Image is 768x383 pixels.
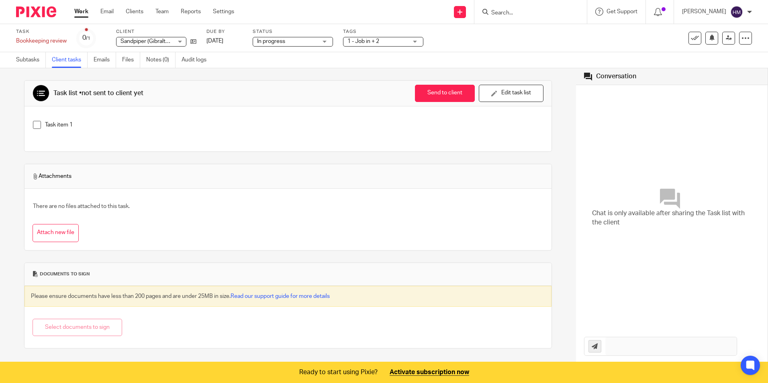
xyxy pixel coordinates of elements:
[592,209,752,228] span: Chat is only available after sharing the Task list with the client
[155,8,169,16] a: Team
[347,39,379,44] span: 1 - Job in + 2
[206,38,223,44] span: [DATE]
[82,90,143,96] span: not sent to client yet
[52,52,88,68] a: Client tasks
[415,85,475,102] button: Send to client
[33,319,122,336] button: Select documents to sign
[490,10,563,17] input: Search
[74,8,88,16] a: Work
[181,8,201,16] a: Reports
[596,72,636,81] div: Conversation
[100,8,114,16] a: Email
[116,29,196,35] label: Client
[16,52,46,68] a: Subtasks
[94,52,116,68] a: Emails
[257,39,285,44] span: In progress
[122,52,140,68] a: Files
[231,293,330,299] a: Read our support guide for more details
[121,39,215,44] span: Sandpiper (Gibraltar) Holdings Limited
[82,33,90,43] div: 0
[40,271,90,277] span: Documents to sign
[16,6,56,17] img: Pixie
[479,85,543,102] button: Edit task list
[33,172,71,180] span: Attachments
[182,52,212,68] a: Audit logs
[16,37,67,45] div: Bookkeeping review
[253,29,333,35] label: Status
[86,36,90,41] small: /1
[25,286,552,307] div: Please ensure documents have less than 200 pages and are under 25MB in size.
[730,6,743,18] img: svg%3E
[607,9,637,14] span: Get Support
[682,8,726,16] p: [PERSON_NAME]
[45,121,543,129] p: Task item 1
[16,29,67,35] label: Task
[146,52,176,68] a: Notes (0)
[343,29,423,35] label: Tags
[33,204,130,209] span: There are no files attached to this task.
[53,89,143,98] div: Task list •
[126,8,143,16] a: Clients
[206,29,243,35] label: Due by
[33,224,79,242] button: Attach new file
[213,8,234,16] a: Settings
